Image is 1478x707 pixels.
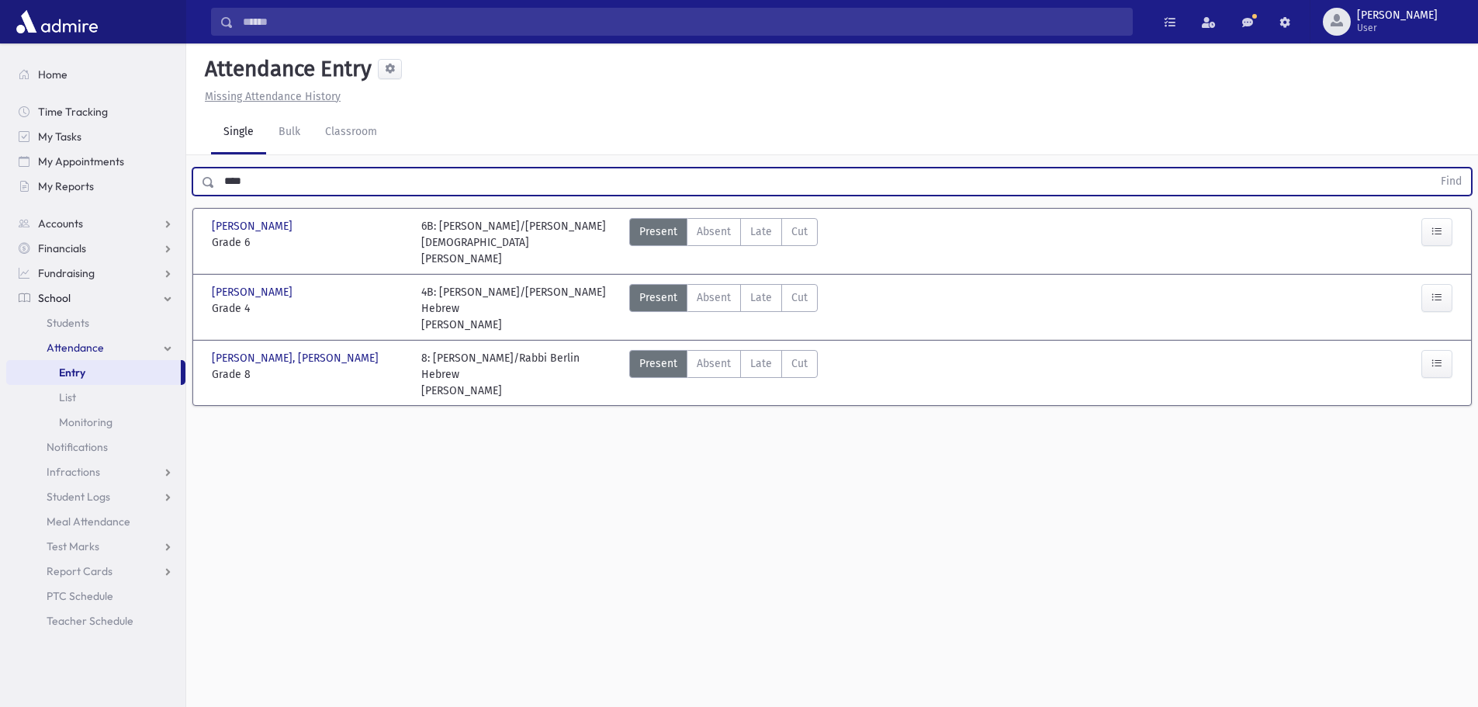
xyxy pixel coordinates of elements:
a: Entry [6,360,181,385]
span: Meal Attendance [47,515,130,529]
div: 4B: [PERSON_NAME]/[PERSON_NAME] Hebrew [PERSON_NAME] [421,284,615,333]
span: Absent [697,224,731,240]
span: My Tasks [38,130,81,144]
span: Student Logs [47,490,110,504]
span: [PERSON_NAME] [212,284,296,300]
span: [PERSON_NAME] [1357,9,1438,22]
span: Late [750,224,772,240]
a: My Reports [6,174,185,199]
span: Grade 4 [212,300,406,317]
span: Grade 8 [212,366,406,383]
span: Financials [38,241,86,255]
a: My Appointments [6,149,185,174]
img: AdmirePro [12,6,102,37]
div: 6B: [PERSON_NAME]/[PERSON_NAME] [DEMOGRAPHIC_DATA] [PERSON_NAME] [421,218,615,267]
a: Students [6,310,185,335]
a: Infractions [6,459,185,484]
a: Time Tracking [6,99,185,124]
span: Time Tracking [38,105,108,119]
span: Grade 6 [212,234,406,251]
span: Fundraising [38,266,95,280]
span: Monitoring [59,415,112,429]
span: Entry [59,366,85,379]
a: Accounts [6,211,185,236]
span: List [59,390,76,404]
span: [PERSON_NAME], [PERSON_NAME] [212,350,382,366]
a: List [6,385,185,410]
button: Find [1431,168,1471,195]
h5: Attendance Entry [199,56,372,82]
span: Present [639,355,677,372]
a: Bulk [266,111,313,154]
a: My Tasks [6,124,185,149]
span: Infractions [47,465,100,479]
a: Home [6,62,185,87]
span: Accounts [38,217,83,230]
a: Fundraising [6,261,185,286]
div: AttTypes [629,218,818,267]
div: AttTypes [629,350,818,399]
a: Student Logs [6,484,185,509]
span: School [38,291,71,305]
span: Absent [697,289,731,306]
span: Present [639,289,677,306]
span: Absent [697,355,731,372]
a: Notifications [6,435,185,459]
span: My Appointments [38,154,124,168]
span: Present [639,224,677,240]
span: Test Marks [47,539,99,553]
span: Teacher Schedule [47,614,133,628]
a: Teacher Schedule [6,608,185,633]
span: User [1357,22,1438,34]
input: Search [234,8,1132,36]
span: Cut [791,224,808,240]
span: Notifications [47,440,108,454]
span: Cut [791,289,808,306]
a: Test Marks [6,534,185,559]
span: Report Cards [47,564,112,578]
span: Late [750,355,772,372]
a: Missing Attendance History [199,90,341,103]
span: Attendance [47,341,104,355]
a: Meal Attendance [6,509,185,534]
span: Late [750,289,772,306]
a: Financials [6,236,185,261]
span: Home [38,68,67,81]
div: AttTypes [629,284,818,333]
span: PTC Schedule [47,589,113,603]
a: Single [211,111,266,154]
a: Attendance [6,335,185,360]
a: PTC Schedule [6,584,185,608]
a: Classroom [313,111,389,154]
u: Missing Attendance History [205,90,341,103]
a: Report Cards [6,559,185,584]
div: 8: [PERSON_NAME]/Rabbi Berlin Hebrew [PERSON_NAME] [421,350,615,399]
a: Monitoring [6,410,185,435]
span: [PERSON_NAME] [212,218,296,234]
span: Students [47,316,89,330]
a: School [6,286,185,310]
span: Cut [791,355,808,372]
span: My Reports [38,179,94,193]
